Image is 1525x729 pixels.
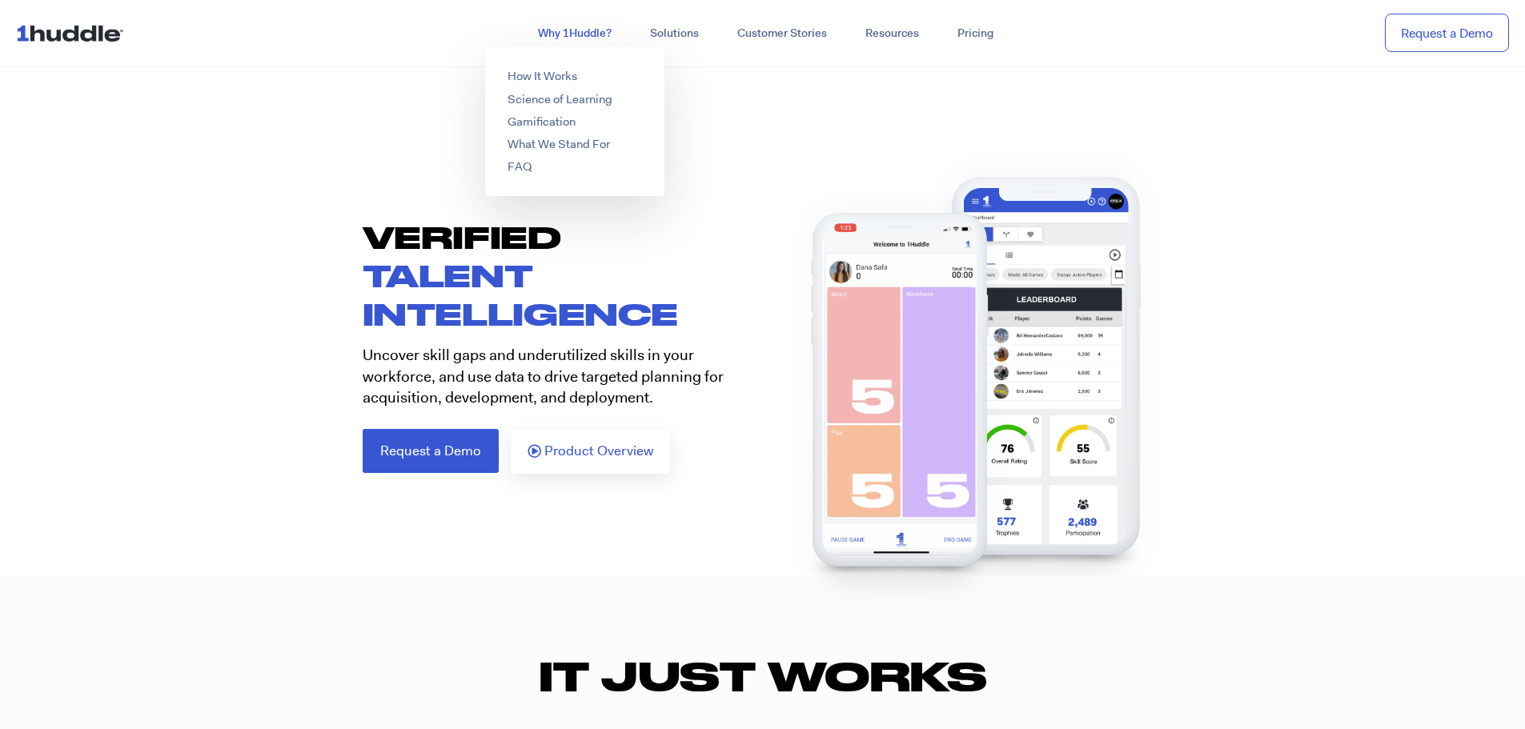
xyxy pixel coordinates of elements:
a: Resources [846,19,938,48]
a: Request a Demo [363,429,499,473]
a: Why 1Huddle? [519,19,631,48]
a: Customer Stories [718,19,846,48]
p: Uncover skill gaps and underutilized skills in your workforce, and use data to drive targeted pla... [363,345,751,409]
a: Solutions [631,19,718,48]
a: Product Overview [511,429,670,474]
img: ... [16,18,130,48]
span: Product Overview [544,444,653,459]
h1: VERIFIED [363,218,763,333]
span: Request a Demo [380,444,481,458]
a: Gamification [508,114,576,130]
a: Request a Demo [1385,14,1509,53]
a: FAQ [508,158,532,174]
a: Pricing [938,19,1013,48]
a: What We Stand For [508,136,610,152]
a: Science of Learning [508,91,612,107]
span: TALENT INTELLIGENCE [363,257,679,331]
a: How It Works [508,68,577,84]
